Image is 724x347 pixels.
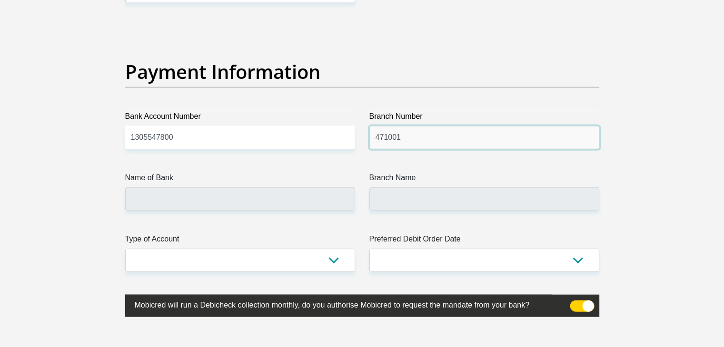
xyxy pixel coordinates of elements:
label: Branch Name [369,172,599,187]
input: Branch Name [369,187,599,211]
label: Bank Account Number [125,111,355,126]
input: Bank Account Number [125,126,355,149]
label: Branch Number [369,111,599,126]
label: Mobicred will run a Debicheck collection monthly, do you authorise Mobicred to request the mandat... [125,295,552,313]
label: Name of Bank [125,172,355,187]
label: Preferred Debit Order Date [369,233,599,249]
label: Type of Account [125,233,355,249]
input: Name of Bank [125,187,355,211]
h2: Payment Information [125,60,599,83]
input: Branch Number [369,126,599,149]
